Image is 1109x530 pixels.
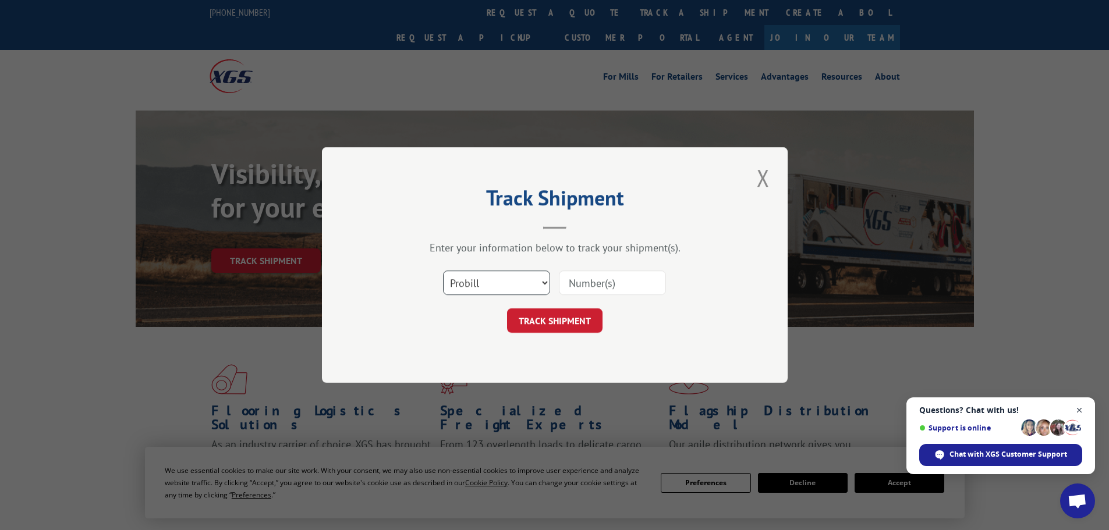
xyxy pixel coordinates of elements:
[380,241,729,254] div: Enter your information below to track your shipment(s).
[919,405,1082,415] span: Questions? Chat with us!
[919,444,1082,466] span: Chat with XGS Customer Support
[1060,483,1095,518] a: Open chat
[559,271,666,295] input: Number(s)
[919,424,1017,432] span: Support is online
[753,162,773,194] button: Close modal
[380,190,729,212] h2: Track Shipment
[949,449,1067,460] span: Chat with XGS Customer Support
[507,308,603,333] button: TRACK SHIPMENT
